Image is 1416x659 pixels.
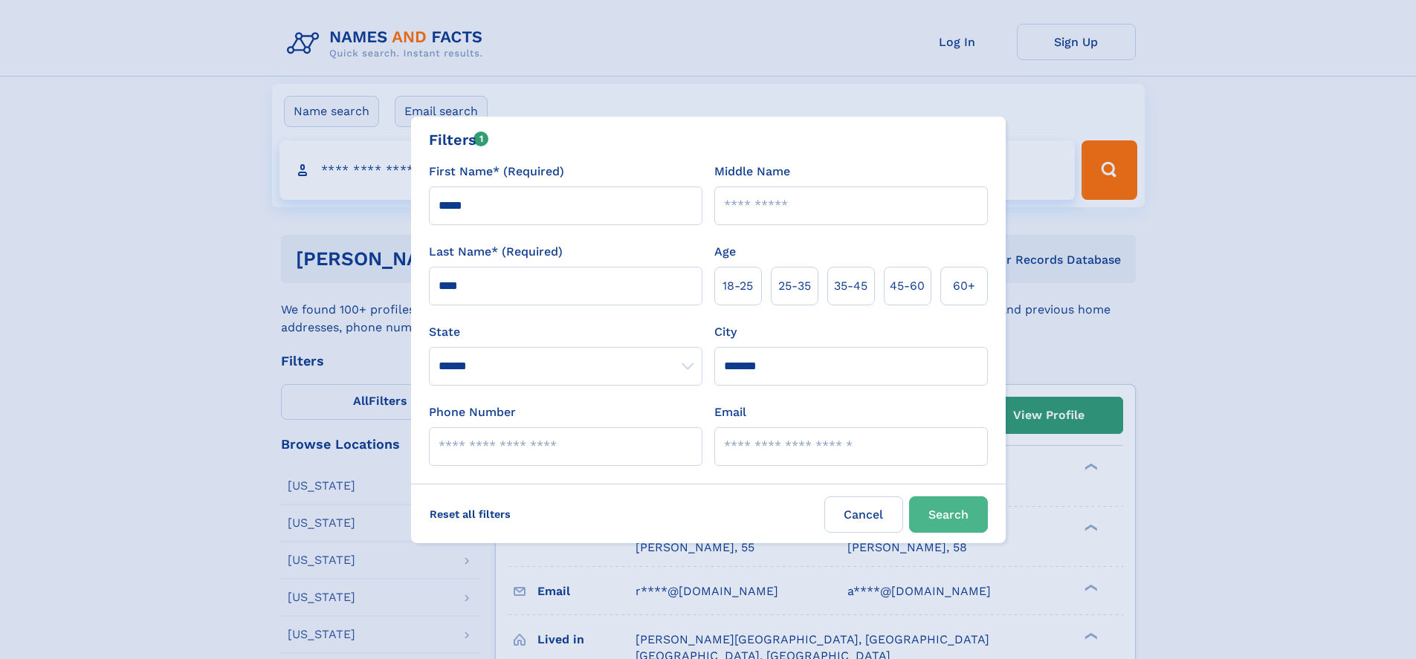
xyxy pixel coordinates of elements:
[824,496,903,533] label: Cancel
[890,277,925,295] span: 45‑60
[714,243,736,261] label: Age
[429,323,702,341] label: State
[722,277,753,295] span: 18‑25
[429,129,489,151] div: Filters
[778,277,811,295] span: 25‑35
[714,163,790,181] label: Middle Name
[429,163,564,181] label: First Name* (Required)
[420,496,520,532] label: Reset all filters
[834,277,867,295] span: 35‑45
[429,403,516,421] label: Phone Number
[714,323,737,341] label: City
[953,277,975,295] span: 60+
[714,403,746,421] label: Email
[909,496,988,533] button: Search
[429,243,563,261] label: Last Name* (Required)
